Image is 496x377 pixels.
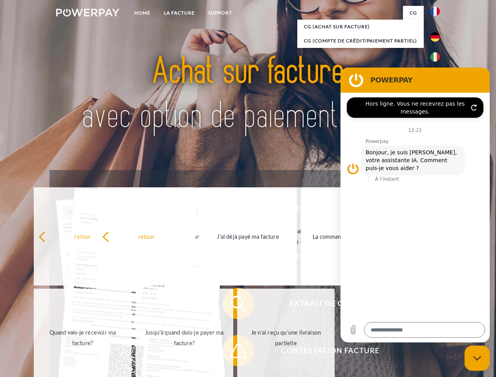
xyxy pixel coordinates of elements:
img: de [430,32,440,42]
div: Quand vais-je recevoir ma facture? [38,327,127,348]
div: retour [38,231,127,242]
iframe: Fenêtre de messagerie [340,68,490,342]
a: CG [403,6,424,20]
img: it [430,52,440,62]
img: fr [430,7,440,16]
div: Jusqu'à quand dois-je payer ma facture? [140,327,229,348]
a: CG (achat sur facture) [297,20,424,34]
img: logo-powerpay-white.svg [56,9,119,16]
a: CG (Compte de crédit/paiement partiel) [297,34,424,48]
img: title-powerpay_fr.svg [75,38,421,150]
div: Je n'ai reçu qu'une livraison partielle [242,327,330,348]
div: J'ai déjà payé ma facture [204,231,292,242]
iframe: Bouton de lancement de la fenêtre de messagerie, conversation en cours [465,346,490,371]
a: Support [201,6,239,20]
div: retour [102,231,190,242]
a: LA FACTURE [157,6,201,20]
a: Home [128,6,157,20]
div: La commande a été renvoyée [306,231,394,242]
